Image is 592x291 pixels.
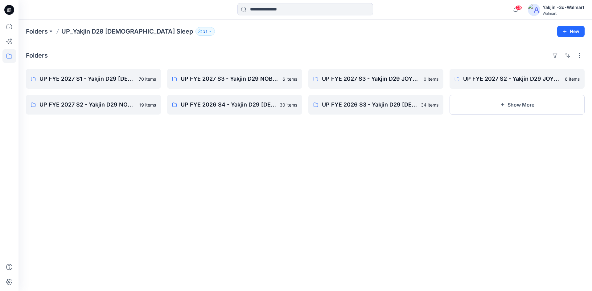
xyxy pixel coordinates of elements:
div: Walmart [543,11,584,16]
a: Folders [26,27,48,36]
p: 34 items [421,102,438,108]
a: UP FYE 2027 S2 - Yakjin D29 JOYSPUN [DEMOGRAPHIC_DATA] Sleepwear6 items [450,69,585,89]
p: 0 items [424,76,438,82]
a: UP FYE 2026 S4 - Yakjin D29 [DEMOGRAPHIC_DATA] Sleepwear30 items [167,95,302,115]
button: New [557,26,585,37]
p: UP_Yakjin D29 [DEMOGRAPHIC_DATA] Sleep [61,27,193,36]
p: UP FYE 2026 S3 - Yakjin D29 [DEMOGRAPHIC_DATA] Sleepwear [322,100,417,109]
a: UP FYE 2027 S2 - Yakjin D29 NOBO [DEMOGRAPHIC_DATA] Sleepwear19 items [26,95,161,115]
button: 31 [195,27,215,36]
p: 30 items [280,102,297,108]
p: UP FYE 2027 S2 - Yakjin D29 NOBO [DEMOGRAPHIC_DATA] Sleepwear [39,100,135,109]
p: 31 [203,28,207,35]
p: 6 items [565,76,580,82]
button: Show More [450,95,585,115]
div: Yakjin -3d-Walmart [543,4,584,11]
p: UP FYE 2027 S2 - Yakjin D29 JOYSPUN [DEMOGRAPHIC_DATA] Sleepwear [463,75,561,83]
p: UP FYE 2027 S1 - Yakjin D29 [DEMOGRAPHIC_DATA] Sleepwear [39,75,135,83]
h4: Folders [26,52,48,59]
p: 70 items [139,76,156,82]
a: UP FYE 2027 S1 - Yakjin D29 [DEMOGRAPHIC_DATA] Sleepwear70 items [26,69,161,89]
a: UP FYE 2027 S3 - Yakjin D29 JOYSPUN [DEMOGRAPHIC_DATA] Sleepwear0 items [308,69,443,89]
a: UP FYE 2027 S3 - Yakjin D29 NOBO [DEMOGRAPHIC_DATA] Sleepwear6 items [167,69,302,89]
p: UP FYE 2026 S4 - Yakjin D29 [DEMOGRAPHIC_DATA] Sleepwear [181,100,276,109]
p: UP FYE 2027 S3 - Yakjin D29 JOYSPUN [DEMOGRAPHIC_DATA] Sleepwear [322,75,420,83]
p: 6 items [282,76,297,82]
a: UP FYE 2026 S3 - Yakjin D29 [DEMOGRAPHIC_DATA] Sleepwear34 items [308,95,443,115]
p: UP FYE 2027 S3 - Yakjin D29 NOBO [DEMOGRAPHIC_DATA] Sleepwear [181,75,279,83]
img: avatar [528,4,540,16]
p: 19 items [139,102,156,108]
span: 29 [515,5,522,10]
